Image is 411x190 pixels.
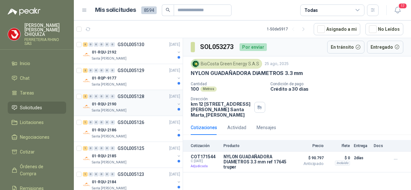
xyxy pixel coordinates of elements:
p: GSOL005129 [118,68,144,73]
div: 0 [99,172,104,177]
div: 0 [110,120,115,125]
div: 0 [105,120,109,125]
p: Precio [292,144,324,148]
a: Órdenes de Compra [8,161,66,180]
span: 8594 [141,6,157,14]
p: 01-RQU-2192 [92,49,116,55]
img: Company Logo [192,60,199,67]
p: Dirección [191,97,252,101]
div: 0 [110,94,115,99]
p: [DATE] [169,171,180,178]
div: 0 [110,172,115,177]
p: 100 [191,86,199,92]
p: [DATE] [169,68,180,74]
a: Chat [8,72,66,84]
img: Company Logo [83,103,91,111]
a: Solicitudes [8,102,66,114]
p: Santa [PERSON_NAME] [92,160,127,165]
p: 01-RQU-2185 [92,153,116,159]
div: Metros [200,87,217,92]
p: [DATE] [169,42,180,48]
img: Company Logo [83,155,91,162]
p: FERRETERIA RHINO SAS [24,38,66,45]
p: GSOL005126 [118,120,144,125]
p: 01-RQP-9177 [92,75,116,81]
div: 0 [99,146,104,151]
a: Inicio [8,57,66,70]
div: 0 [94,94,99,99]
span: Órdenes de Compra [20,163,60,177]
p: [DATE] [169,120,180,126]
span: search [166,8,170,12]
div: 3 [83,42,88,47]
a: 2 0 0 0 0 0 GSOL005128[DATE] Company Logo01-RQU-2190Santa [PERSON_NAME] [83,93,181,113]
p: Entrega [354,144,370,148]
div: 0 [88,42,93,47]
a: Cotizar [8,146,66,158]
div: 1 [83,172,88,177]
img: Company Logo [83,181,91,188]
div: 0 [99,42,104,47]
div: 0 [94,172,99,177]
div: 0 [110,68,115,73]
span: Tareas [20,89,34,96]
a: Negociaciones [8,131,66,143]
div: Mensajes [257,124,276,131]
p: 01-RQU-2184 [92,179,116,185]
p: km 12 [STREET_ADDRESS][PERSON_NAME] Santa Marta , [PERSON_NAME] [191,101,252,118]
p: GSOL005128 [118,94,144,99]
p: Santa [PERSON_NAME] [92,56,127,61]
span: Chat [20,75,30,82]
img: Company Logo [83,77,91,85]
div: 1 [83,146,88,151]
h3: SOL053273 [200,42,234,52]
p: Cantidad [191,82,265,86]
div: 0 [94,146,99,151]
button: No Leídos [365,23,403,35]
div: 0 [88,146,93,151]
p: NYLON GUADAÑADORA DIAMETROS 3.3 mm ref 17645 truper [223,154,288,169]
p: Flete [328,144,350,148]
div: Incluido [335,161,350,166]
p: 2 días [354,154,370,162]
span: Anticipado [292,162,324,166]
div: 0 [105,172,109,177]
p: [DATE] [169,145,180,152]
button: Entregado [367,41,404,54]
div: Cotizaciones [191,124,217,131]
div: 0 [105,146,109,151]
div: 0 [110,146,115,151]
p: Crédito a 30 días [270,86,408,92]
div: 0 [105,42,109,47]
div: 0 [94,68,99,73]
div: 0 [88,94,93,99]
div: 1 [83,120,88,125]
p: 25 ago, 2025 [265,61,289,67]
div: 0 [88,120,93,125]
a: 3 0 0 0 0 0 GSOL005130[DATE] Company Logo01-RQU-2192Santa [PERSON_NAME] [83,41,181,61]
span: Cotizar [20,148,35,155]
p: COT171544 [191,154,220,159]
span: $ 90.797 [292,154,324,162]
p: 01-RQU-2190 [92,101,116,107]
button: En tránsito [327,41,364,54]
img: Company Logo [8,28,20,40]
p: Santa [PERSON_NAME] [92,108,127,113]
span: C: [DATE] [191,159,220,163]
div: 2 [83,94,88,99]
div: 0 [99,68,104,73]
div: 0 [105,94,109,99]
p: $ 0 [328,154,350,162]
div: 0 [99,120,104,125]
div: Actividad [227,124,246,131]
p: [DATE] [169,94,180,100]
div: 1 - 50 de 5917 [267,24,309,34]
p: Santa [PERSON_NAME] [92,134,127,139]
a: Licitaciones [8,116,66,128]
a: 2 0 0 0 0 0 GSOL005129[DATE] Company Logo01-RQP-9177Santa [PERSON_NAME] [83,67,181,87]
p: Santa [PERSON_NAME] [92,82,127,87]
p: NYLON GUADAÑADORA DIAMETROS 3.3 mm [191,70,303,77]
p: GSOL005125 [118,146,144,151]
p: Producto [223,144,288,148]
div: 0 [110,42,115,47]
